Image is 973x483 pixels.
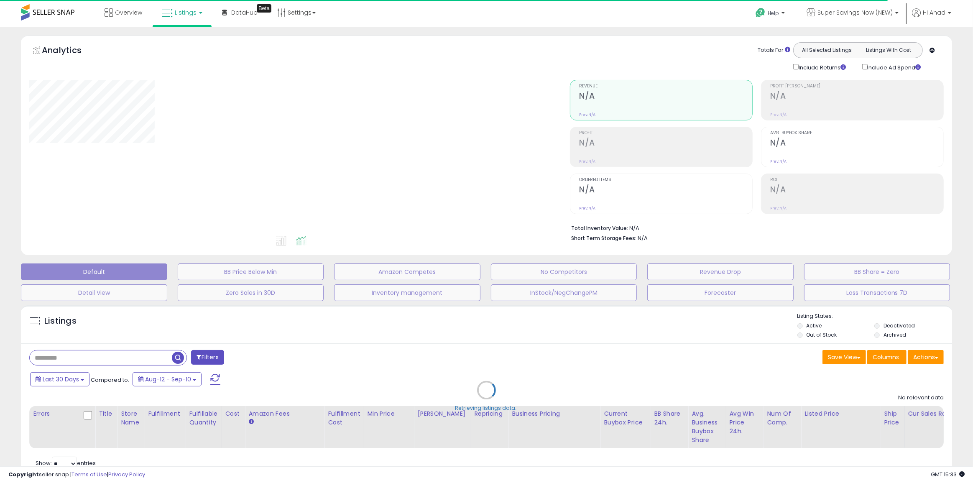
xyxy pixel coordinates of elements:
[579,131,752,135] span: Profit
[579,112,595,117] small: Prev: N/A
[257,4,271,13] div: Tooltip anchor
[817,8,893,17] span: Super Savings Now (NEW)
[770,84,943,89] span: Profit [PERSON_NAME]
[491,284,637,301] button: InStock/NegChangePM
[579,138,752,149] h2: N/A
[579,178,752,182] span: Ordered Items
[21,263,167,280] button: Default
[231,8,258,17] span: DataHub
[770,91,943,102] h2: N/A
[787,62,856,72] div: Include Returns
[647,284,794,301] button: Forecaster
[923,8,945,17] span: Hi Ahad
[912,8,951,27] a: Hi Ahad
[21,284,167,301] button: Detail View
[334,284,480,301] button: Inventory management
[755,8,766,18] i: Get Help
[42,44,98,58] h5: Analytics
[770,178,943,182] span: ROI
[579,91,752,102] h2: N/A
[768,10,779,17] span: Help
[579,84,752,89] span: Revenue
[579,206,595,211] small: Prev: N/A
[638,234,648,242] span: N/A
[647,263,794,280] button: Revenue Drop
[796,45,858,56] button: All Selected Listings
[491,263,637,280] button: No Competitors
[178,263,324,280] button: BB Price Below Min
[579,185,752,196] h2: N/A
[770,112,787,117] small: Prev: N/A
[804,284,950,301] button: Loss Transactions 7D
[334,263,480,280] button: Amazon Competes
[804,263,950,280] button: BB Share = Zero
[770,159,787,164] small: Prev: N/A
[571,222,937,233] li: N/A
[770,206,787,211] small: Prev: N/A
[571,225,628,232] b: Total Inventory Value:
[579,159,595,164] small: Prev: N/A
[749,1,793,27] a: Help
[115,8,142,17] span: Overview
[856,62,935,72] div: Include Ad Spend
[858,45,920,56] button: Listings With Cost
[770,185,943,196] h2: N/A
[8,470,39,478] strong: Copyright
[455,405,518,412] div: Retrieving listings data..
[175,8,197,17] span: Listings
[571,235,636,242] b: Short Term Storage Fees:
[758,46,790,54] div: Totals For
[770,131,943,135] span: Avg. Buybox Share
[178,284,324,301] button: Zero Sales in 30D
[8,471,145,479] div: seller snap | |
[770,138,943,149] h2: N/A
